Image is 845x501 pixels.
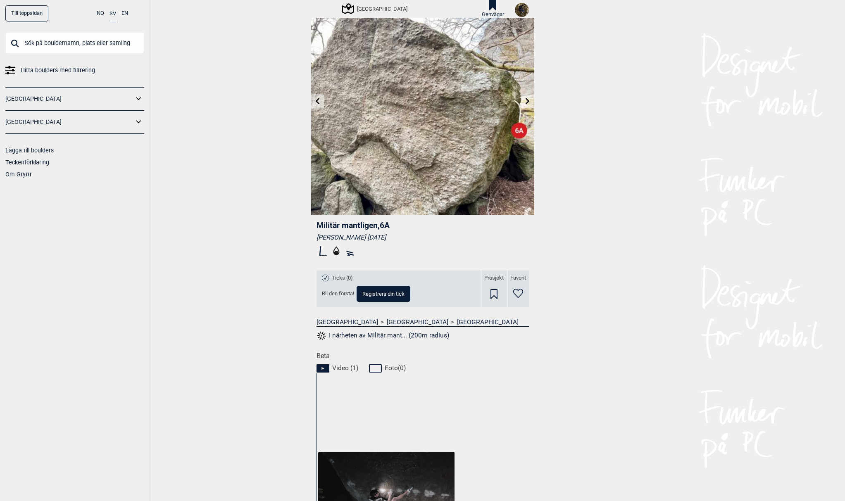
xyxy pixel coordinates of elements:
[5,171,32,178] a: Om Gryttr
[510,275,526,282] span: Favorit
[109,5,116,22] button: SV
[317,318,378,326] a: [GEOGRAPHIC_DATA]
[5,32,144,54] input: Sök på bouldernamn, plats eller samling
[385,364,406,372] span: Foto ( 0 )
[515,3,529,17] img: Falling
[317,221,390,230] span: Militär mantligen , 6A
[5,5,48,21] a: Till toppsidan
[332,364,358,372] span: Video ( 1 )
[357,286,410,302] button: Registrera din tick
[5,147,54,154] a: Lägga till boulders
[387,318,448,326] a: [GEOGRAPHIC_DATA]
[5,116,133,128] a: [GEOGRAPHIC_DATA]
[121,5,128,21] button: EN
[482,271,507,307] div: Prosjekt
[322,290,354,297] span: Bli den första!
[97,5,104,21] button: NO
[5,159,49,166] a: Teckenförklaring
[362,291,405,297] span: Registrera din tick
[317,318,529,326] nav: > >
[5,64,144,76] a: Hitta boulders med filtrering
[457,318,519,326] a: [GEOGRAPHIC_DATA]
[5,93,133,105] a: [GEOGRAPHIC_DATA]
[21,64,95,76] span: Hitta boulders med filtrering
[317,330,450,341] button: I närheten av Militär mant... (200m radius)
[317,233,529,242] div: [PERSON_NAME] [DATE]
[343,4,407,14] div: [GEOGRAPHIC_DATA]
[332,275,353,282] span: Ticks (0)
